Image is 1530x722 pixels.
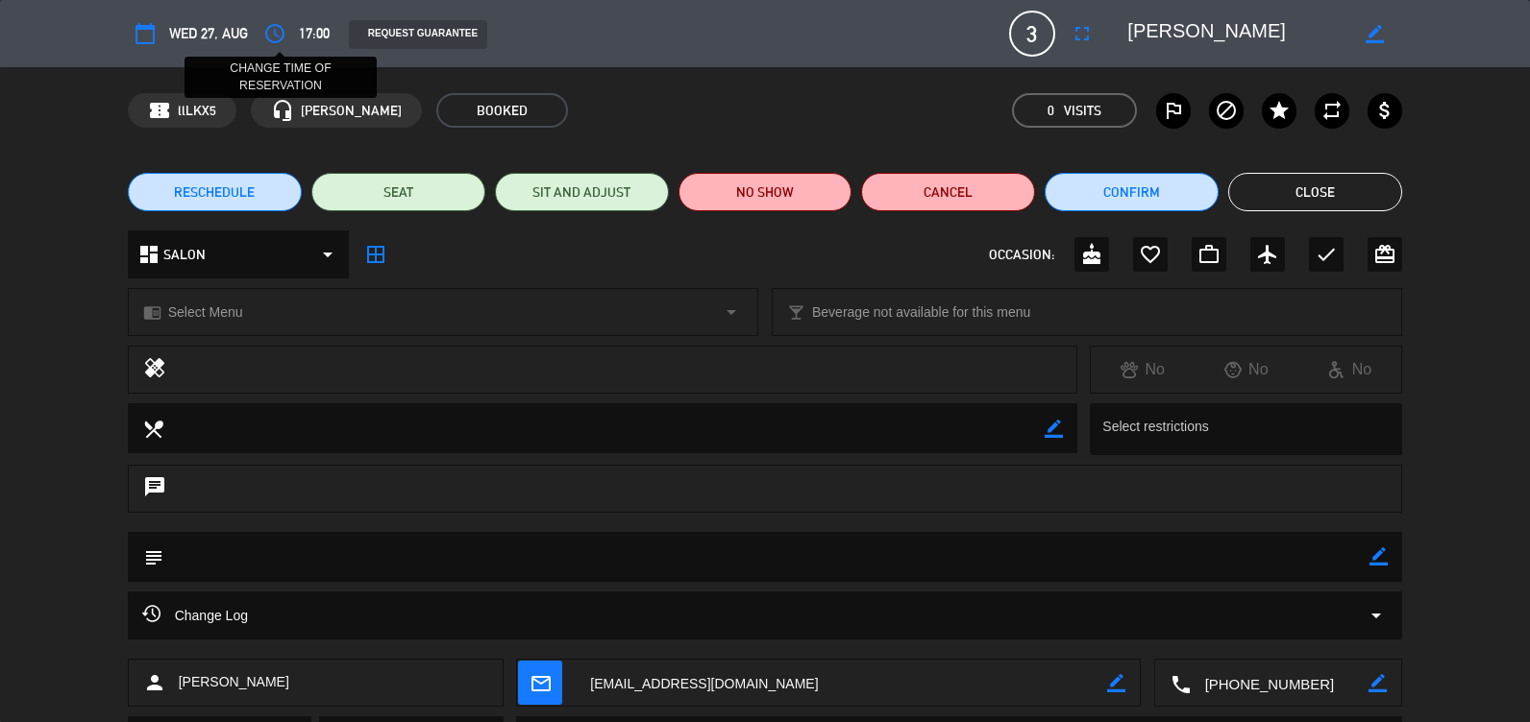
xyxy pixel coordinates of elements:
[1228,173,1402,211] button: Close
[143,475,166,502] i: chat
[143,356,166,383] i: healing
[679,173,852,211] button: NO SHOW
[311,173,485,211] button: SEAT
[301,100,402,122] span: [PERSON_NAME]
[128,173,302,211] button: RESCHEDULE
[1045,420,1063,438] i: border_color
[495,173,669,211] button: SIT AND ADJUST
[812,301,1030,324] span: Beverage not available for this menu
[1365,604,1388,627] i: arrow_drop_down
[137,243,160,266] i: dashboard
[1320,99,1344,122] i: repeat
[163,244,206,266] span: SALON
[989,244,1054,266] span: OCCASION:
[349,20,487,49] div: REQUEST GUARANTEE
[1045,173,1219,211] button: Confirm
[1369,674,1387,692] i: border_color
[1091,357,1195,382] div: No
[530,672,551,693] i: mail_outline
[861,173,1035,211] button: Cancel
[174,182,255,203] span: RESCHEDULE
[1064,100,1101,122] em: Visits
[143,671,166,694] i: person
[148,99,171,122] span: confirmation_number
[1048,100,1054,122] span: 0
[1268,99,1291,122] i: star
[1373,243,1396,266] i: card_giftcard
[263,22,286,45] i: access_time
[1197,243,1221,266] i: work_outline
[787,303,805,322] i: local_bar
[134,22,157,45] i: calendar_today
[178,100,216,122] span: llLKX5
[1071,22,1094,45] i: fullscreen
[169,22,248,45] span: Wed 27, Aug
[299,22,330,45] span: 17:00
[1366,25,1384,43] i: border_color
[1298,357,1402,382] div: No
[1162,99,1185,122] i: outlined_flag
[1080,243,1103,266] i: cake
[316,243,339,266] i: arrow_drop_down
[1065,16,1099,51] button: fullscreen
[1170,673,1191,694] i: local_phone
[1107,674,1125,692] i: border_color
[1215,99,1238,122] i: block
[1195,357,1298,382] div: No
[143,303,161,322] i: chrome_reader_mode
[720,301,743,324] i: arrow_drop_down
[142,546,163,567] i: subject
[1009,11,1055,57] span: 3
[128,16,162,51] button: calendar_today
[142,418,163,439] i: local_dining
[1370,547,1388,566] i: border_color
[142,604,248,627] span: Change Log
[185,57,377,99] div: CHANGE TIME OF RESERVATION
[179,671,289,693] span: [PERSON_NAME]
[436,93,568,128] span: BOOKED
[1315,243,1338,266] i: check
[364,243,387,266] i: border_all
[168,301,243,324] span: Select Menu
[1256,243,1279,266] i: airplanemode_active
[258,16,292,51] button: access_time
[271,99,294,122] i: headset_mic
[1139,243,1162,266] i: favorite_border
[1373,99,1396,122] i: attach_money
